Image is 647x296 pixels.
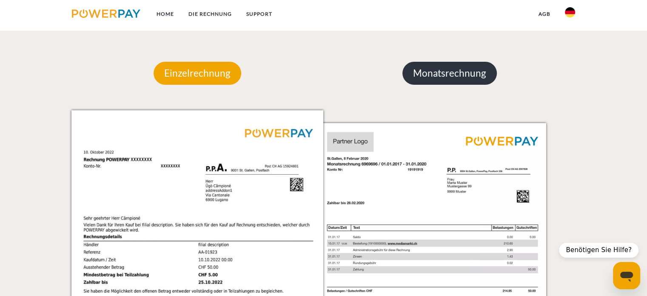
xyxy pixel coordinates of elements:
img: de [565,7,575,17]
p: Einzelrechnung [154,62,241,85]
a: Home [149,6,181,22]
a: DIE RECHNUNG [181,6,239,22]
img: logo-powerpay.svg [72,9,140,18]
a: agb [531,6,558,22]
iframe: Schaltfläche zum Öffnen des Messaging-Fensters; Konversation läuft [613,262,640,289]
p: Monatsrechnung [402,62,497,85]
div: Benötigen Sie Hilfe? [559,243,638,258]
a: SUPPORT [239,6,279,22]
